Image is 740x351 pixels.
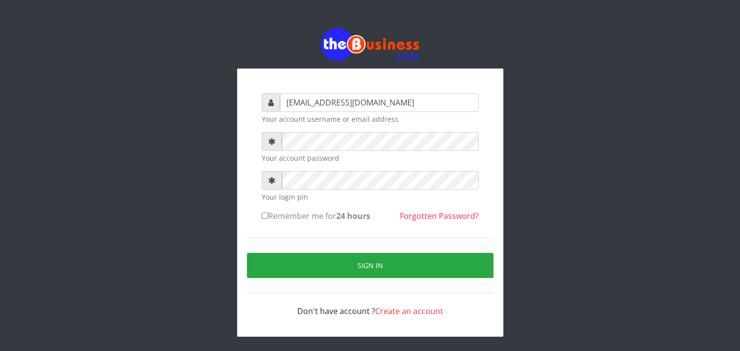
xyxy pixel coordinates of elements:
small: Your login pin [262,192,479,202]
small: Your account username or email address [262,114,479,124]
input: Username or email address [280,93,479,112]
button: Sign in [247,253,493,278]
label: Remember me for [262,210,370,222]
b: 24 hours [336,211,370,221]
small: Your account password [262,153,479,163]
div: Don't have account ? [262,293,479,317]
a: Create an account [375,306,443,316]
input: Remember me for24 hours [262,212,268,219]
a: Forgotten Password? [400,211,479,221]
